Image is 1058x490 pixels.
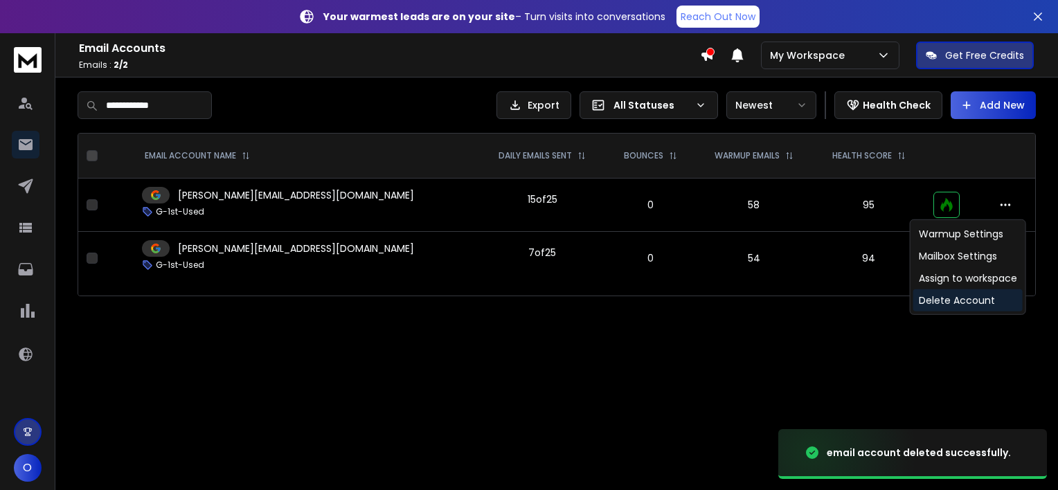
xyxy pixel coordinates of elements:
td: 58 [694,179,813,232]
p: [PERSON_NAME][EMAIL_ADDRESS][DOMAIN_NAME] [178,188,414,202]
p: – Turn visits into conversations [323,10,665,24]
p: HEALTH SCORE [832,150,892,161]
p: [PERSON_NAME][EMAIL_ADDRESS][DOMAIN_NAME] [178,242,414,255]
div: Delete Account [913,289,1023,311]
button: Newest [726,91,816,119]
p: DAILY EMAILS SENT [499,150,572,161]
div: EMAIL ACCOUNT NAME [145,150,250,161]
p: WARMUP EMAILS [715,150,780,161]
span: O [14,454,42,482]
h1: Email Accounts [79,40,700,57]
span: 2 / 2 [114,59,128,71]
td: 54 [694,232,813,285]
strong: Your warmest leads are on your site [323,10,515,24]
p: Get Free Credits [945,48,1024,62]
div: Assign to workspace [913,267,1023,289]
button: Add New [951,91,1036,119]
p: 0 [615,198,687,212]
td: 95 [813,179,925,232]
div: Mailbox Settings [913,245,1023,267]
div: Warmup Settings [913,223,1023,245]
p: BOUNCES [624,150,663,161]
img: logo [14,47,42,73]
p: Health Check [863,98,931,112]
p: Emails : [79,60,700,71]
button: Export [496,91,571,119]
p: 0 [615,251,687,265]
p: G-1st-Used [156,260,204,271]
div: 15 of 25 [528,192,557,206]
td: 94 [813,232,925,285]
p: G-1st-Used [156,206,204,217]
p: All Statuses [613,98,690,112]
div: 7 of 25 [528,246,556,260]
p: Reach Out Now [681,10,755,24]
p: My Workspace [770,48,850,62]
